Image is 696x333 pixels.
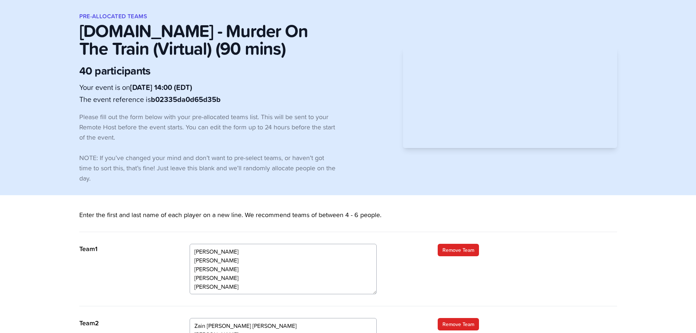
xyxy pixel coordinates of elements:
span: 1 [95,244,98,254]
textarea: [PERSON_NAME] [PERSON_NAME] [PERSON_NAME] [PERSON_NAME] [PERSON_NAME] [190,244,377,294]
p: [DOMAIN_NAME] - Murder On The Train (Virtual) (90 mins) [79,22,336,57]
p: Please fill out the form below with your pre-allocated teams list. This will be sent to your Remo... [79,112,336,143]
p: The event reference is [79,94,336,105]
iframe: Adding Teams Video [403,47,617,148]
b: b02335da0d65d35b [151,94,221,105]
p: Team [79,318,175,328]
a: Remove Team [438,244,479,256]
p: Enter the first and last name of each player on a new line. We recommend teams of between 4 - 6 p... [79,210,617,232]
h1: Pre-allocated Teams [79,12,400,20]
p: Team [79,244,175,254]
p: NOTE: If you’ve changed your mind and don’t want to pre-select teams, or haven’t got time to sort... [79,153,336,183]
p: Your event is on [79,82,336,92]
span: 2 [95,318,99,328]
p: 40 participants [79,64,336,77]
b: [DATE] 14:00 (EDT) [130,82,192,93]
a: Remove Team [438,318,479,330]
